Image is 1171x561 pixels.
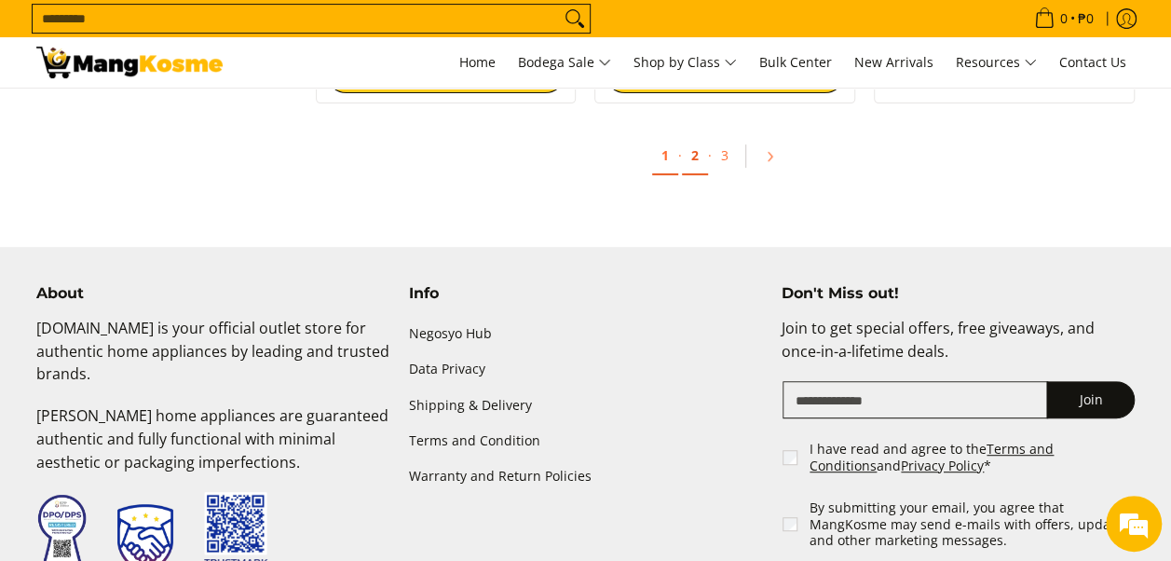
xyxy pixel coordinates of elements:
span: Bodega Sale [518,51,611,75]
a: Shop by Class [624,37,746,88]
span: Contact Us [1059,53,1126,71]
ul: Pagination [306,131,1145,191]
a: Home [450,37,505,88]
div: Minimize live chat window [306,9,350,54]
label: I have read and agree to the and * [810,441,1137,473]
span: We're online! [108,164,257,352]
div: Chat with us now [97,104,313,129]
h4: About [36,284,390,303]
a: Bodega Sale [509,37,620,88]
nav: Main Menu [241,37,1136,88]
a: Data Privacy [409,352,763,388]
a: Bulk Center [750,37,841,88]
p: [PERSON_NAME] home appliances are guaranteed authentic and fully functional with minimal aestheti... [36,404,390,492]
label: By submitting your email, you agree that MangKosme may send e-mails with offers, updates and othe... [810,499,1137,549]
span: · [708,146,712,164]
h4: Don't Miss out! [781,284,1135,303]
a: Negosyo Hub [409,317,763,352]
p: Join to get special offers, free giveaways, and once-in-a-lifetime deals. [781,317,1135,382]
span: Home [459,53,496,71]
span: 0 [1057,12,1070,25]
a: 1 [652,137,678,175]
img: Small Appliances l Mang Kosme: Home Appliances Warehouse Sale [36,47,223,78]
span: • [1028,8,1099,29]
a: 3 [712,137,738,173]
a: Terms and Conditions [810,440,1054,474]
textarea: Type your message and hit 'Enter' [9,368,355,433]
button: Search [560,5,590,33]
a: 2 [682,137,708,175]
h4: Info [409,284,763,303]
a: New Arrivals [845,37,943,88]
a: Warranty and Return Policies [409,458,763,494]
span: ₱0 [1075,12,1096,25]
a: Privacy Policy [901,457,984,474]
span: Bulk Center [759,53,832,71]
a: Shipping & Delivery [409,388,763,423]
button: Join [1046,381,1135,418]
a: Terms and Condition [409,423,763,458]
span: New Arrivals [854,53,933,71]
span: Resources [956,51,1037,75]
span: Shop by Class [633,51,737,75]
span: · [678,146,682,164]
a: Contact Us [1050,37,1136,88]
p: [DOMAIN_NAME] is your official outlet store for authentic home appliances by leading and trusted ... [36,317,390,404]
a: Resources [946,37,1046,88]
